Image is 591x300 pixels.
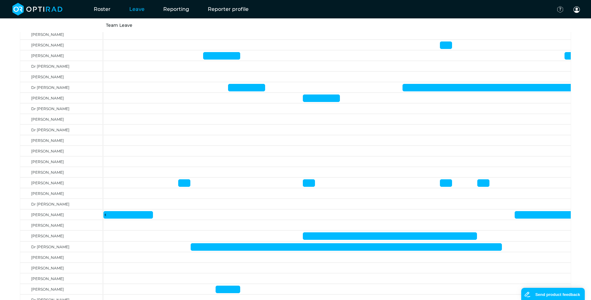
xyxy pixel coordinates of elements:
[31,85,69,90] span: Dr [PERSON_NAME]
[31,64,69,69] span: Dr [PERSON_NAME]
[31,43,64,47] span: [PERSON_NAME]
[31,191,64,196] span: [PERSON_NAME]
[106,22,132,28] a: Team Leave
[31,75,64,79] span: [PERSON_NAME]
[31,128,69,132] span: Dr [PERSON_NAME]
[31,255,64,260] span: [PERSON_NAME]
[31,244,69,249] span: Dr [PERSON_NAME]
[31,234,64,238] span: [PERSON_NAME]
[31,202,69,206] span: Dr [PERSON_NAME]
[31,106,69,111] span: Dr [PERSON_NAME]
[31,149,64,153] span: [PERSON_NAME]
[31,138,64,143] span: [PERSON_NAME]
[31,53,64,58] span: [PERSON_NAME]
[31,212,64,217] span: [PERSON_NAME]
[31,32,64,37] span: [PERSON_NAME]
[31,276,64,281] span: [PERSON_NAME]
[31,117,64,122] span: [PERSON_NAME]
[31,170,64,175] span: [PERSON_NAME]
[12,3,63,16] img: brand-opti-rad-logos-blue-and-white-d2f68631ba2948856bd03f2d395fb146ddc8fb01b4b6e9315ea85fa773367...
[31,287,64,292] span: [PERSON_NAME]
[31,181,64,185] span: [PERSON_NAME]
[31,266,64,270] span: [PERSON_NAME]
[31,223,64,228] span: [PERSON_NAME]
[31,96,64,100] span: [PERSON_NAME]
[31,159,64,164] span: [PERSON_NAME]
